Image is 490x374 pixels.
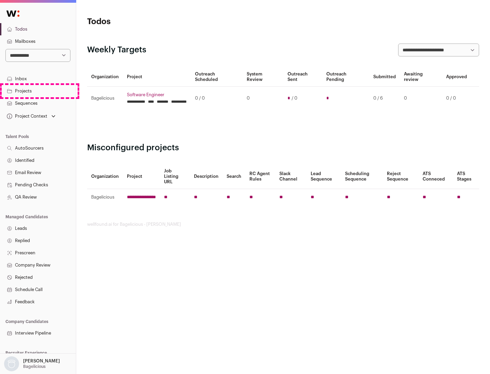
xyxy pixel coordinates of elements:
[87,45,146,55] h2: Weekly Targets
[245,164,275,189] th: RC Agent Rules
[283,67,323,87] th: Outreach Sent
[243,67,283,87] th: System Review
[369,67,400,87] th: Submitted
[4,356,19,371] img: nopic.png
[5,112,57,121] button: Open dropdown
[292,96,297,101] span: / 0
[123,164,160,189] th: Project
[23,358,60,364] p: [PERSON_NAME]
[223,164,245,189] th: Search
[3,7,23,20] img: Wellfound
[87,164,123,189] th: Organization
[3,356,61,371] button: Open dropdown
[191,87,243,110] td: 0 / 0
[5,114,47,119] div: Project Context
[442,67,471,87] th: Approved
[87,222,479,227] footer: wellfound:ai for Bagelicious - [PERSON_NAME]
[87,87,123,110] td: Bagelicious
[87,67,123,87] th: Organization
[243,87,283,110] td: 0
[322,67,369,87] th: Outreach Pending
[160,164,190,189] th: Job Listing URL
[400,67,442,87] th: Awaiting review
[190,164,223,189] th: Description
[341,164,383,189] th: Scheduling Sequence
[23,364,46,369] p: Bagelicious
[87,189,123,206] td: Bagelicious
[400,87,442,110] td: 0
[127,92,187,98] a: Software Engineer
[123,67,191,87] th: Project
[419,164,453,189] th: ATS Conneced
[307,164,341,189] th: Lead Sequence
[442,87,471,110] td: 0 / 0
[275,164,307,189] th: Slack Channel
[453,164,479,189] th: ATS Stages
[87,142,479,153] h2: Misconfigured projects
[87,16,218,27] h1: Todos
[369,87,400,110] td: 0 / 6
[383,164,419,189] th: Reject Sequence
[191,67,243,87] th: Outreach Scheduled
